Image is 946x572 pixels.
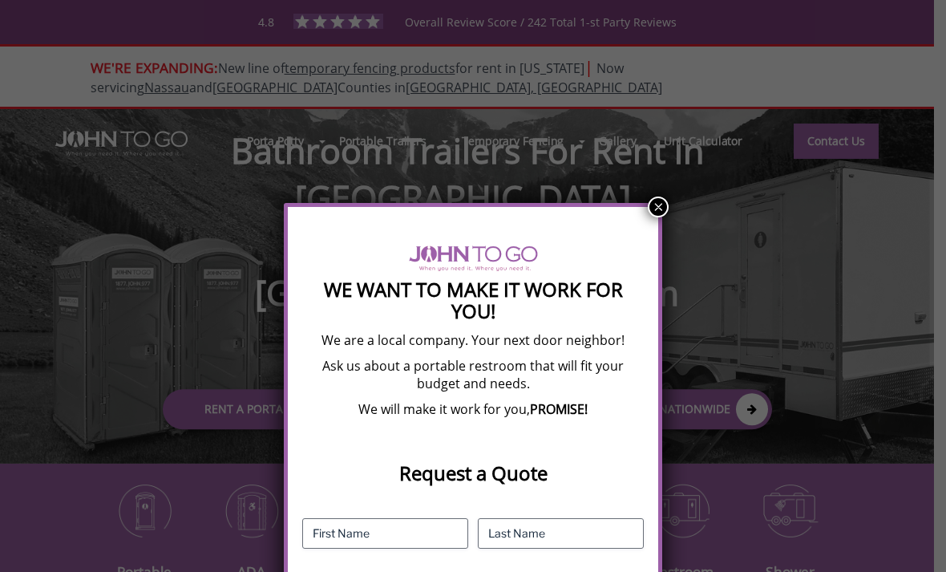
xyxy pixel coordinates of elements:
input: Last Name [478,518,644,549]
input: First Name [302,518,468,549]
button: Close [648,197,669,217]
p: Ask us about a portable restroom that will fit your budget and needs. [302,357,644,392]
strong: Request a Quote [399,460,548,486]
img: logo of viptogo [409,245,538,271]
p: We will make it work for you, [302,400,644,418]
b: PROMISE! [530,400,588,418]
strong: We Want To Make It Work For You! [324,276,623,324]
p: We are a local company. Your next door neighbor! [302,331,644,349]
